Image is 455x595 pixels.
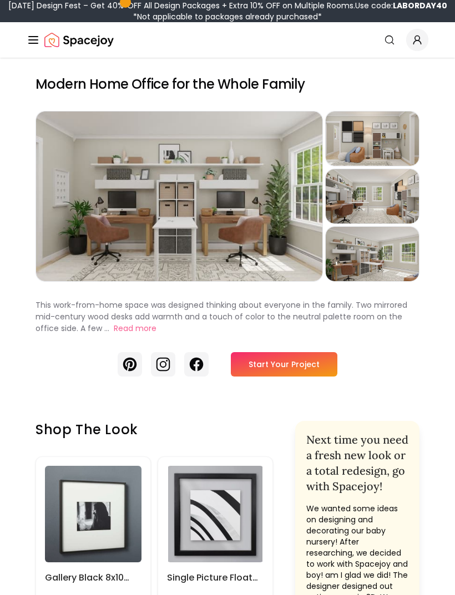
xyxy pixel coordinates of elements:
img: Spacejoy Logo [44,29,114,51]
h6: Single Picture Float Frame Black [167,571,264,584]
p: This work-from-home space was designed thinking about everyone in the family. Two mirrored mid-ce... [36,299,407,334]
img: Gallery Black 8x10 Picture Frame image [45,466,141,562]
a: Spacejoy [44,29,114,51]
img: Single Picture Float Frame Black image [167,466,264,562]
button: Read more [114,323,156,334]
a: Start Your Project [231,352,337,377]
h3: Shop the look [36,421,273,439]
h2: Modern Home Office for the Whole Family [36,75,419,93]
h6: Gallery Black 8x10 Picture Frame [45,571,141,584]
span: *Not applicable to packages already purchased* [133,11,322,22]
nav: Global [27,22,428,58]
h2: Next time you need a fresh new look or a total redesign, go with Spacejoy! [306,432,408,494]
